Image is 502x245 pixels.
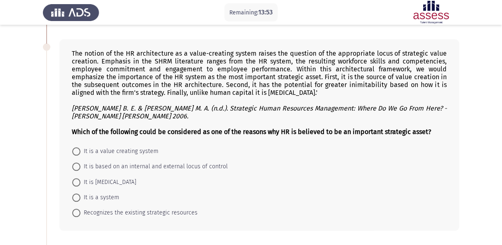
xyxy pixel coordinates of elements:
p: Remaining: [229,7,273,18]
span: It is a system [80,193,119,203]
img: Assess Talent Management logo [43,1,99,24]
b: Which of the following could be considered as one of the reasons why HR is believed to be an impo... [72,128,431,136]
span: It is based on an internal and external locus of control [80,162,228,172]
i: [PERSON_NAME] B. E. & [PERSON_NAME] M. A. (n.d.). Strategic Human Resources Management: Where Do ... [72,104,447,120]
span: Recognizes the existing strategic resources [80,208,198,218]
span: It is [MEDICAL_DATA] [80,177,136,187]
div: The notion of the HR architecture as a value-creating system raises the question of the appropria... [72,49,447,136]
img: Assessment logo of ASSESS English Language Assessment (3 Module) (Ad - IB) [403,1,459,24]
span: 13:53 [258,8,273,16]
span: It is a value creating system [80,146,158,156]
